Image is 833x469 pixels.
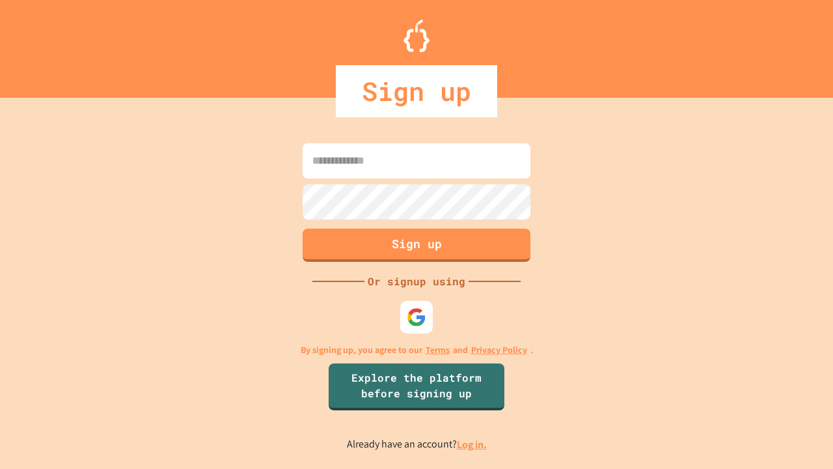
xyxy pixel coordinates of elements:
[347,436,487,453] p: Already have an account?
[407,307,426,327] img: google-icon.svg
[457,438,487,451] a: Log in.
[364,274,469,289] div: Or signup using
[336,65,497,117] div: Sign up
[403,20,430,52] img: Logo.svg
[301,343,533,357] p: By signing up, you agree to our and .
[471,343,527,357] a: Privacy Policy
[303,229,530,262] button: Sign up
[426,343,450,357] a: Terms
[329,363,504,410] a: Explore the platform before signing up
